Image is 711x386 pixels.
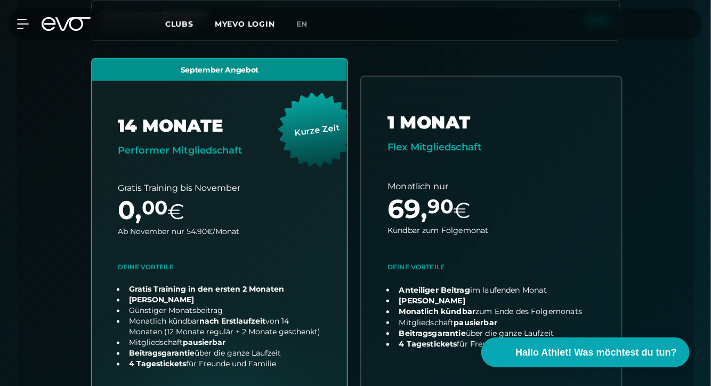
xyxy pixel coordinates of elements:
[296,18,321,30] a: en
[515,345,677,360] span: Hallo Athlet! Was möchtest du tun?
[165,19,193,29] span: Clubs
[481,337,690,367] button: Hallo Athlet! Was möchtest du tun?
[165,19,215,29] a: Clubs
[296,19,308,29] span: en
[215,19,275,29] a: MYEVO LOGIN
